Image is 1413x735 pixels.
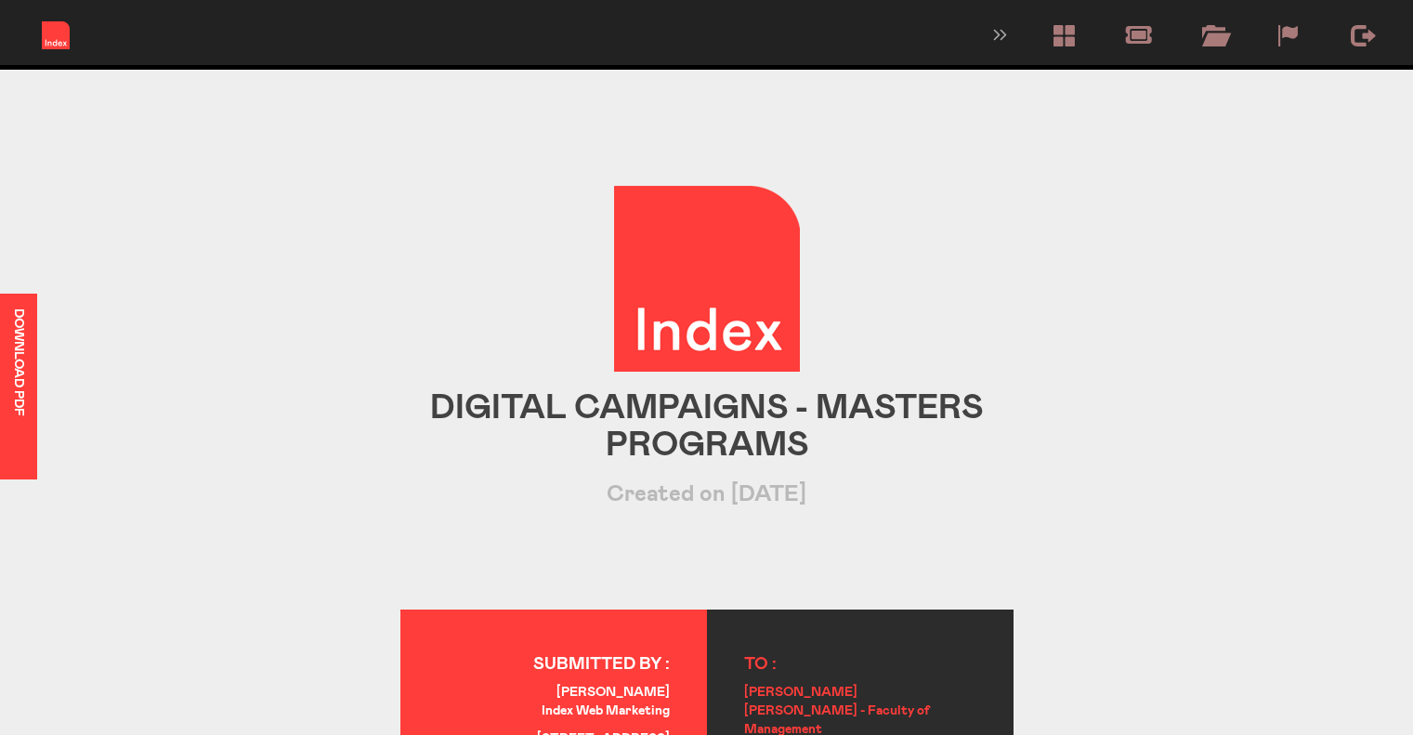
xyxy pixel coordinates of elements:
h1: Digital Campaigns - Masters Programs [414,390,1000,464]
h4: TO : [744,656,976,675]
img: iwm-logo-2018.png [42,21,70,49]
strong: [PERSON_NAME] Index Web Marketing [542,686,670,717]
h3: Created on [DATE] [414,482,1000,506]
h4: SUBMITTED BY : [438,656,670,675]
